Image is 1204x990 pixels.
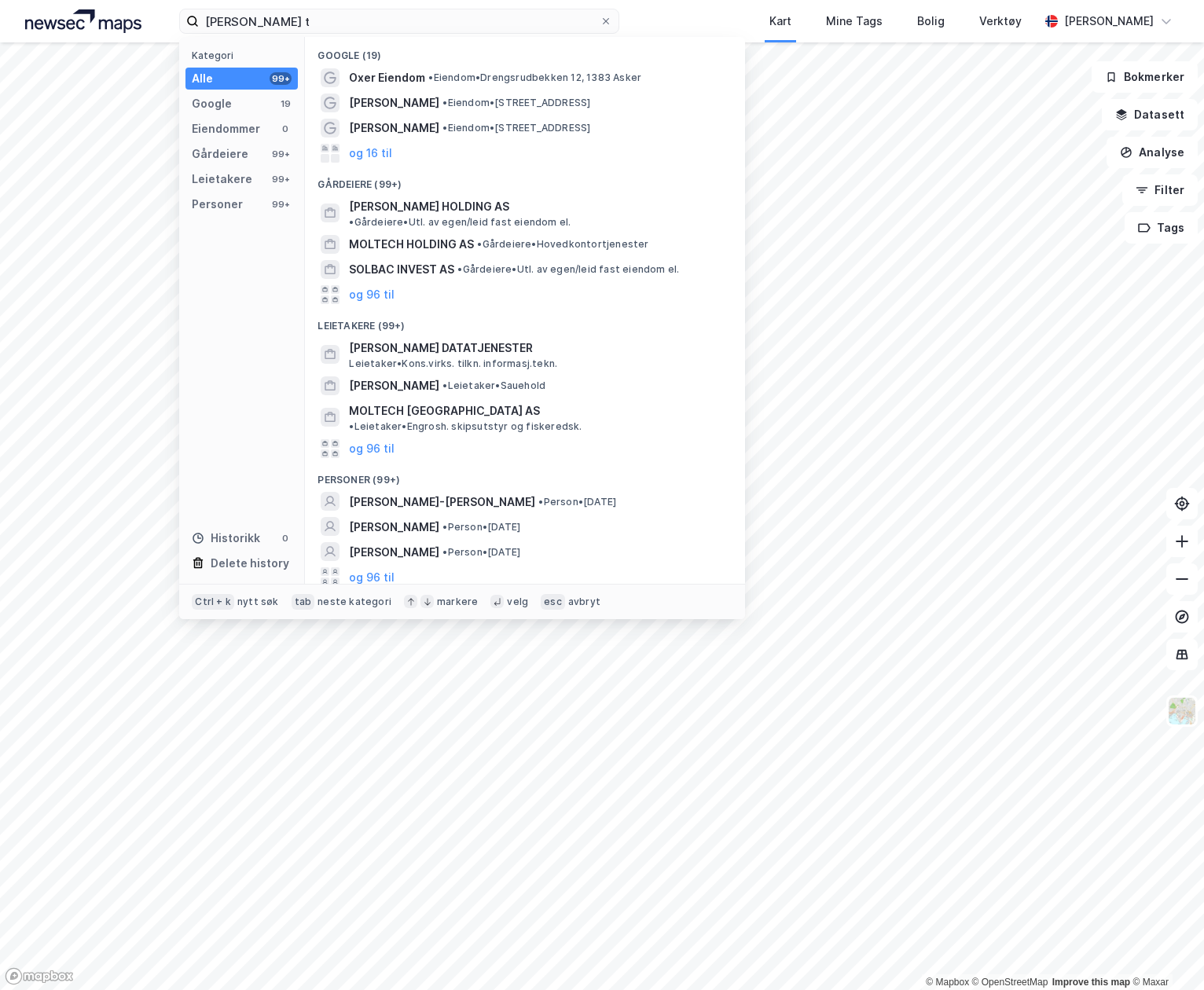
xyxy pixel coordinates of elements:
[237,596,279,608] div: nytt søk
[442,379,447,391] span: •
[428,71,433,83] span: •
[428,71,641,84] span: Eiendom • Drengsrudbekken 12, 1383 Asker
[1064,12,1154,31] div: [PERSON_NAME]
[279,97,292,110] div: 19
[349,216,354,228] span: •
[292,594,315,610] div: tab
[349,68,425,87] span: Oxer Eiendom
[270,173,292,185] div: 99+
[349,518,439,537] span: [PERSON_NAME]
[442,546,447,558] span: •
[349,357,557,370] span: Leietaker • Kons.virks. tilkn. informasj.tekn.
[192,69,213,88] div: Alle
[270,72,292,85] div: 99+
[477,238,482,250] span: •
[568,596,600,608] div: avbryt
[279,123,292,135] div: 0
[349,439,395,458] button: og 96 til
[769,12,791,31] div: Kart
[199,9,600,33] input: Søk på adresse, matrikkel, gårdeiere, leietakere eller personer
[349,401,540,420] span: MOLTECH [GEOGRAPHIC_DATA] AS
[457,263,679,276] span: Gårdeiere • Utl. av egen/leid fast eiendom el.
[917,12,945,31] div: Bolig
[437,596,478,608] div: markere
[538,496,543,508] span: •
[507,596,528,608] div: velg
[270,198,292,211] div: 99+
[442,122,590,134] span: Eiendom • [STREET_ADDRESS]
[192,529,260,548] div: Historikk
[1102,99,1198,130] button: Datasett
[541,594,565,610] div: esc
[349,285,395,304] button: og 96 til
[349,260,454,279] span: SOLBAC INVEST AS
[349,93,439,112] span: [PERSON_NAME]
[192,594,234,610] div: Ctrl + k
[1107,137,1198,168] button: Analyse
[349,493,535,511] span: [PERSON_NAME]-[PERSON_NAME]
[349,144,392,163] button: og 16 til
[349,216,571,229] span: Gårdeiere • Utl. av egen/leid fast eiendom el.
[305,166,745,194] div: Gårdeiere (99+)
[211,554,289,573] div: Delete history
[538,496,616,508] span: Person • [DATE]
[1125,212,1198,244] button: Tags
[192,145,248,163] div: Gårdeiere
[1052,977,1130,988] a: Improve this map
[318,596,391,608] div: neste kategori
[477,238,648,251] span: Gårdeiere • Hovedkontortjenester
[305,461,745,489] div: Personer (99+)
[926,977,969,988] a: Mapbox
[192,170,252,189] div: Leietakere
[442,546,520,559] span: Person • [DATE]
[442,379,545,392] span: Leietaker • Sauehold
[1092,61,1198,93] button: Bokmerker
[305,37,745,65] div: Google (19)
[349,119,439,137] span: [PERSON_NAME]
[442,521,447,533] span: •
[192,119,260,138] div: Eiendommer
[349,567,395,586] button: og 96 til
[1125,915,1204,990] iframe: Chat Widget
[442,122,447,134] span: •
[442,521,520,533] span: Person • [DATE]
[972,977,1048,988] a: OpenStreetMap
[1167,696,1197,726] img: Z
[826,12,883,31] div: Mine Tags
[279,532,292,544] div: 0
[192,49,298,61] div: Kategori
[349,197,509,216] span: [PERSON_NAME] HOLDING AS
[5,967,74,985] a: Mapbox homepage
[442,97,590,109] span: Eiendom • [STREET_ADDRESS]
[349,235,474,254] span: MOLTECH HOLDING AS
[349,376,439,395] span: [PERSON_NAME]
[1122,174,1198,206] button: Filter
[270,148,292,160] div: 99+
[192,94,232,113] div: Google
[305,307,745,335] div: Leietakere (99+)
[25,9,141,33] img: logo.a4113a55bc3d86da70a041830d287a7e.svg
[349,420,582,433] span: Leietaker • Engrosh. skipsutstyr og fiskeredsk.
[457,263,462,275] span: •
[192,195,243,214] div: Personer
[979,12,1022,31] div: Verktøy
[349,543,439,562] span: [PERSON_NAME]
[349,420,354,432] span: •
[349,339,726,357] span: [PERSON_NAME] DATATJENESTER
[442,97,447,108] span: •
